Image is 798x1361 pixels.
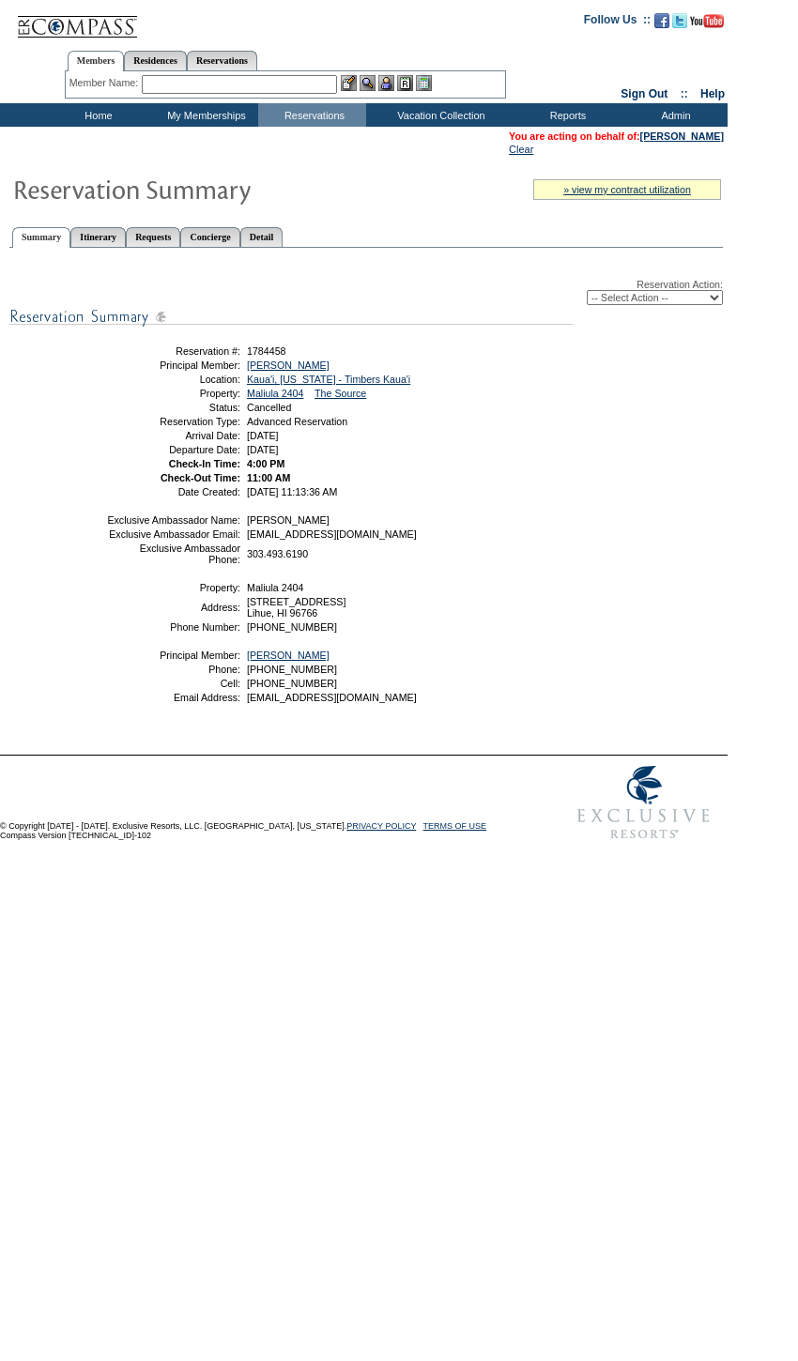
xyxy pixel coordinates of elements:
span: [DATE] [247,444,279,455]
td: Principal Member: [106,359,240,371]
img: Impersonate [378,75,394,91]
span: 303.493.6190 [247,548,308,559]
a: Itinerary [70,227,126,247]
td: Follow Us :: [584,11,651,34]
span: 4:00 PM [247,458,284,469]
a: Reservations [187,51,257,70]
img: subTtlResSummary.gif [9,305,573,329]
td: Cell: [106,678,240,689]
td: Exclusive Ambassador Email: [106,528,240,540]
a: [PERSON_NAME] [247,650,330,661]
a: TERMS OF USE [423,821,487,831]
td: Address: [106,596,240,619]
a: Become our fan on Facebook [654,19,669,30]
td: Reservation #: [106,345,240,357]
td: Reservation Type: [106,416,240,427]
td: Location: [106,374,240,385]
img: Exclusive Resorts [560,756,728,849]
td: Date Created: [106,486,240,497]
a: Concierge [180,227,239,247]
img: Follow us on Twitter [672,13,687,28]
img: Subscribe to our YouTube Channel [690,14,724,28]
strong: Check-In Time: [169,458,240,469]
a: Follow us on Twitter [672,19,687,30]
td: Exclusive Ambassador Name: [106,514,240,526]
a: Members [68,51,125,71]
img: Become our fan on Facebook [654,13,669,28]
td: Principal Member: [106,650,240,661]
a: Maliula 2404 [247,388,303,399]
td: Arrival Date: [106,430,240,441]
img: Reservaton Summary [12,170,388,207]
td: Admin [620,103,728,127]
td: Status: [106,402,240,413]
img: View [360,75,376,91]
a: Subscribe to our YouTube Channel [690,19,724,30]
a: Sign Out [621,87,668,100]
a: Clear [509,144,533,155]
span: 1784458 [247,345,286,357]
a: Residences [124,51,187,70]
td: Home [42,103,150,127]
td: Reports [512,103,620,127]
img: Reservations [397,75,413,91]
a: Kaua'i, [US_STATE] - Timbers Kaua'i [247,374,410,385]
a: PRIVACY POLICY [346,821,416,831]
img: b_edit.gif [341,75,357,91]
td: Phone Number: [106,621,240,633]
td: My Memberships [150,103,258,127]
td: Departure Date: [106,444,240,455]
td: Vacation Collection [366,103,512,127]
span: [PHONE_NUMBER] [247,678,337,689]
td: Phone: [106,664,240,675]
span: [PHONE_NUMBER] [247,664,337,675]
span: [PERSON_NAME] [247,514,330,526]
td: Property: [106,582,240,593]
span: [PHONE_NUMBER] [247,621,337,633]
span: You are acting on behalf of: [509,130,724,142]
span: [DATE] [247,430,279,441]
a: Help [700,87,725,100]
td: Exclusive Ambassador Phone: [106,543,240,565]
span: Cancelled [247,402,291,413]
span: Maliula 2404 [247,582,303,593]
span: [STREET_ADDRESS] Lihue, HI 96766 [247,596,345,619]
a: [PERSON_NAME] [247,359,330,371]
a: Detail [240,227,284,247]
a: The Source [315,388,366,399]
span: [DATE] 11:13:36 AM [247,486,337,497]
div: Member Name: [69,75,142,91]
span: :: [681,87,688,100]
td: Email Address: [106,692,240,703]
div: Reservation Action: [9,279,723,305]
a: Summary [12,227,70,248]
span: [EMAIL_ADDRESS][DOMAIN_NAME] [247,528,417,540]
img: b_calculator.gif [416,75,432,91]
span: 11:00 AM [247,472,290,483]
a: [PERSON_NAME] [640,130,724,142]
strong: Check-Out Time: [161,472,240,483]
a: Requests [126,227,180,247]
span: [EMAIL_ADDRESS][DOMAIN_NAME] [247,692,417,703]
td: Reservations [258,103,366,127]
a: » view my contract utilization [563,184,691,195]
span: Advanced Reservation [247,416,347,427]
td: Property: [106,388,240,399]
